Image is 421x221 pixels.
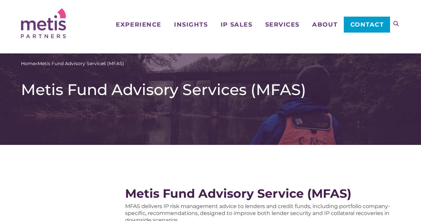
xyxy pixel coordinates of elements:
[21,60,124,67] span: »
[116,22,161,28] span: Experience
[350,22,384,28] span: Contact
[125,186,351,201] strong: Metis Fund Advisory Service (MFAS)
[312,22,337,28] span: About
[21,8,66,38] img: Metis Partners
[174,22,208,28] span: Insights
[38,60,124,67] span: Metis Fund Advisory Services (MFAS)
[344,17,390,33] a: Contact
[21,80,400,99] h1: Metis Fund Advisory Services (MFAS)
[221,22,252,28] span: IP Sales
[21,60,35,67] a: Home
[265,22,300,28] span: Services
